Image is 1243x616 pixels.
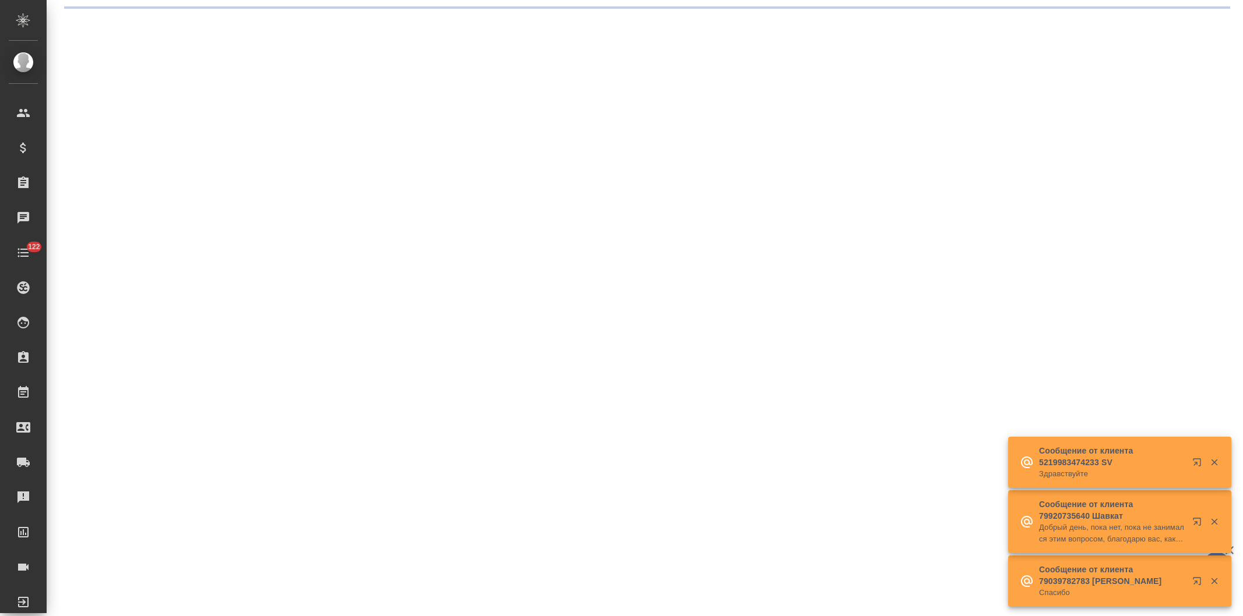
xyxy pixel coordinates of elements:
[1202,516,1226,527] button: Закрыть
[1185,510,1213,538] button: Открыть в новой вкладке
[1202,576,1226,586] button: Закрыть
[1039,522,1185,545] p: Добрый день, пока нет, пока не занимался этим вопросом, благодарю вас, как освобожусь напигу вам
[1202,457,1226,468] button: Закрыть
[1039,564,1185,587] p: Сообщение от клиента 79039782783 [PERSON_NAME]
[1039,468,1185,480] p: Здравствуйте
[3,238,44,267] a: 122
[1185,569,1213,597] button: Открыть в новой вкладке
[1039,498,1185,522] p: Сообщение от клиента 79920735640 Шавкат
[21,241,47,253] span: 122
[1039,445,1185,468] p: Сообщение от клиента 5219983474233 SV
[1185,451,1213,479] button: Открыть в новой вкладке
[1039,587,1185,599] p: Спасибо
